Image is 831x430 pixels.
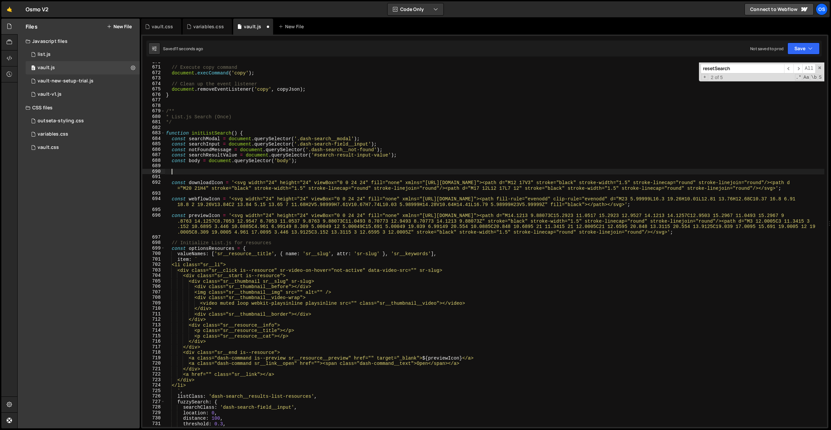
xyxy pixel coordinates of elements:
[142,163,165,169] div: 689
[142,70,165,76] div: 672
[142,97,165,103] div: 677
[142,130,165,136] div: 683
[142,284,165,289] div: 706
[142,388,165,394] div: 725
[142,191,165,196] div: 693
[142,377,165,383] div: 723
[18,101,140,114] div: CSS files
[142,257,165,262] div: 701
[38,65,55,71] div: vault.js
[38,52,51,57] div: list.js
[142,344,165,350] div: 717
[142,399,165,405] div: 727
[142,180,165,191] div: 692
[142,246,165,251] div: 699
[745,3,814,15] a: Connect to Webflow
[142,268,165,273] div: 703
[142,273,165,278] div: 704
[810,74,817,81] span: Whole Word Search
[26,114,140,128] div: 16596/45156.css
[142,339,165,344] div: 716
[31,66,35,71] span: 0
[1,1,18,17] a: 🤙
[816,3,828,15] a: Os
[784,64,793,73] span: ​
[26,61,140,74] div: 16596/45133.js
[142,372,165,377] div: 722
[142,86,165,92] div: 675
[18,35,140,48] div: Javascript files
[142,114,165,120] div: 680
[193,23,224,30] div: variables.css
[142,311,165,317] div: 711
[142,350,165,355] div: 718
[142,196,165,207] div: 694
[142,64,165,70] div: 671
[142,262,165,268] div: 702
[701,64,784,73] input: Search for
[142,152,165,158] div: 687
[701,74,708,80] span: Toggle Replace mode
[142,289,165,295] div: 707
[142,75,165,81] div: 673
[175,46,203,52] div: 11 seconds ago
[142,333,165,339] div: 715
[142,366,165,372] div: 721
[142,92,165,98] div: 676
[142,103,165,109] div: 678
[26,23,38,30] h2: Files
[818,74,822,81] span: Search In Selection
[142,251,165,257] div: 700
[142,322,165,328] div: 713
[142,136,165,142] div: 684
[795,74,802,81] span: RegExp Search
[152,23,173,30] div: vault.css
[38,91,62,97] div: vault-v1.js
[708,75,726,80] span: 2 of 5
[388,3,443,15] button: Code Only
[142,361,165,366] div: 720
[142,278,165,284] div: 705
[142,213,165,235] div: 696
[26,128,140,141] div: 16596/45154.css
[38,78,93,84] div: vault-new-setup-trial.js
[142,410,165,416] div: 729
[142,328,165,333] div: 714
[142,207,165,213] div: 695
[142,125,165,131] div: 682
[142,404,165,410] div: 728
[26,88,140,101] div: 16596/45132.js
[142,81,165,87] div: 674
[142,393,165,399] div: 726
[142,421,165,427] div: 731
[26,74,140,88] div: 16596/45152.js
[244,23,261,30] div: vault.js
[142,158,165,163] div: 688
[142,147,165,153] div: 686
[142,169,165,174] div: 690
[803,74,810,81] span: CaseSensitive Search
[142,415,165,421] div: 730
[142,355,165,361] div: 719
[787,43,820,54] button: Save
[802,64,816,73] span: Alt-Enter
[38,131,68,137] div: variables.css
[142,382,165,388] div: 724
[142,141,165,147] div: 685
[142,295,165,300] div: 708
[26,48,140,61] div: 16596/45151.js
[107,24,132,29] button: New File
[26,141,140,154] div: 16596/45153.css
[750,46,783,52] div: Not saved to prod
[142,235,165,240] div: 697
[142,108,165,114] div: 679
[142,300,165,306] div: 709
[142,119,165,125] div: 681
[38,118,84,124] div: outseta-styling.css
[278,23,306,30] div: New File
[142,174,165,180] div: 691
[26,5,49,13] div: Osmo V2
[142,306,165,311] div: 710
[142,240,165,246] div: 698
